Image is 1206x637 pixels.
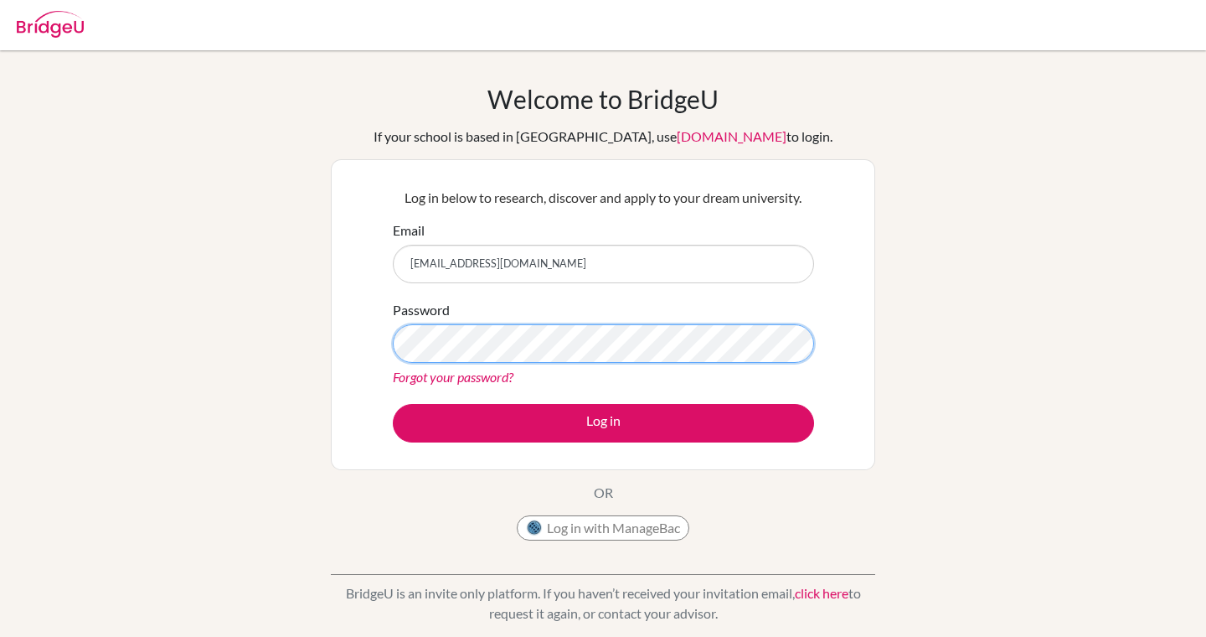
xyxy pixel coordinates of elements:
[517,515,689,541] button: Log in with ManageBac
[393,188,814,208] p: Log in below to research, discover and apply to your dream university.
[393,300,450,320] label: Password
[331,583,875,624] p: BridgeU is an invite only platform. If you haven’t received your invitation email, to request it ...
[393,404,814,443] button: Log in
[374,127,832,147] div: If your school is based in [GEOGRAPHIC_DATA], use to login.
[393,220,425,241] label: Email
[393,369,513,385] a: Forgot your password?
[17,11,84,38] img: Bridge-U
[677,128,786,144] a: [DOMAIN_NAME]
[795,585,848,601] a: click here
[594,483,613,503] p: OR
[487,84,719,114] h1: Welcome to BridgeU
